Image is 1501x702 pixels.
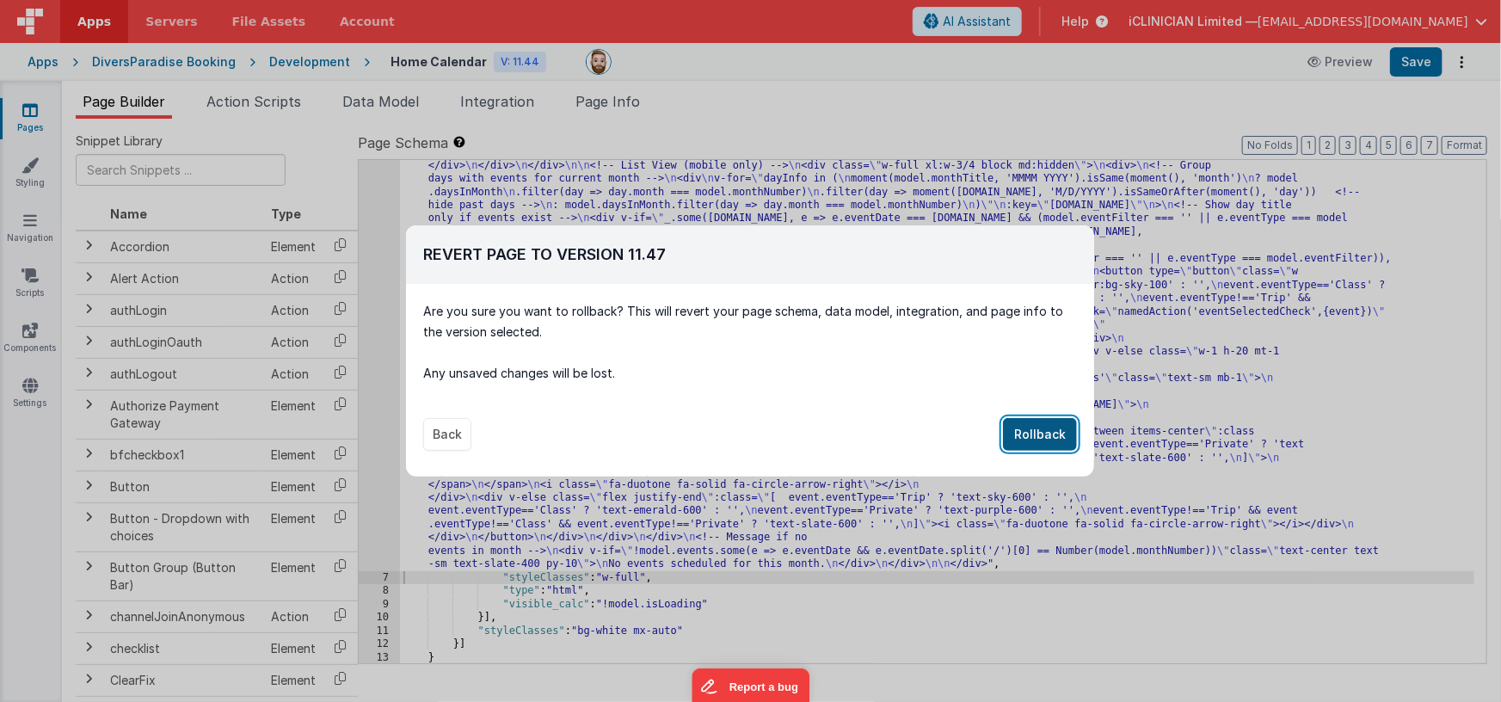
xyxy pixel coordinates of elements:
[642,245,666,263] span: .47
[423,243,1077,267] h2: Revert Page To Version 11
[1003,418,1077,451] button: Rollback
[423,363,1077,384] p: Any unsaved changes will be lost.
[423,301,1077,342] p: Are you sure you want to rollback? This will revert your page schema, data model, integration, an...
[423,418,471,451] button: Back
